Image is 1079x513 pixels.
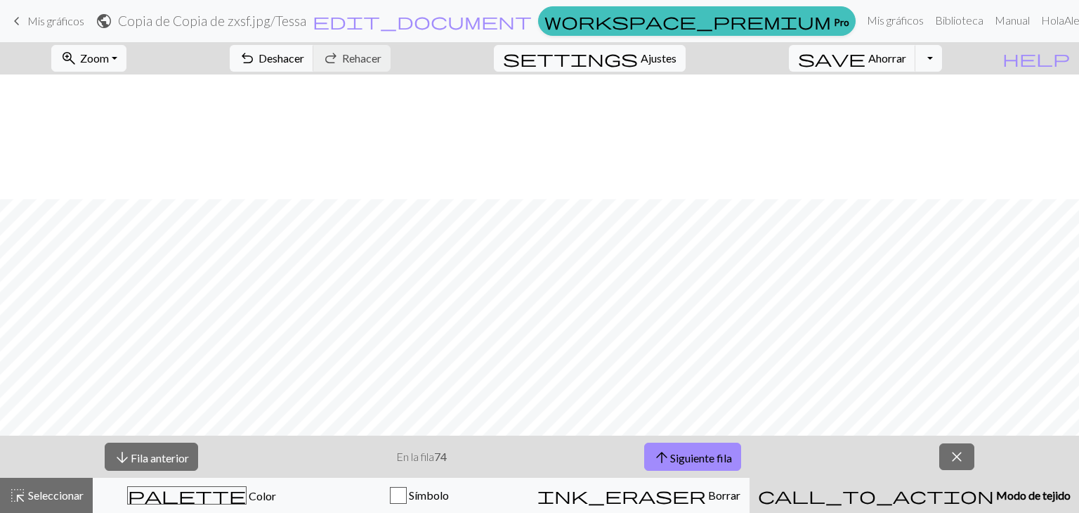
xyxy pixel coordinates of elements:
[544,11,831,31] span: workspace_premium
[995,13,1030,27] font: Manual
[670,450,732,464] font: Siguiente fila
[653,448,670,467] span: arrow_upward
[503,50,638,67] i: Settings
[948,447,965,467] span: close
[644,443,741,472] button: Siguiente fila
[28,488,84,502] font: Seleccionar
[641,51,676,65] font: Ajustes
[989,6,1035,34] a: Manual
[834,15,849,27] font: Pro
[249,489,276,502] font: Color
[1041,13,1064,27] font: Hola
[494,45,686,72] button: SettingsAjustes
[409,488,449,502] font: Símbolo
[60,48,77,68] span: zoom_in
[118,13,270,29] font: Copia de Copia de zxsf.jpg
[867,13,924,27] font: Mis gráficos
[96,11,112,31] span: public
[105,443,198,472] button: Fila anterior
[537,486,706,505] span: ink_eraser
[708,488,740,502] font: Borrar
[1002,48,1070,68] span: help
[538,6,856,36] a: Pro
[758,486,994,505] span: call_to_action
[434,450,447,463] font: 74
[131,450,189,464] font: Fila anterior
[861,6,929,34] a: Mis gráficos
[8,9,84,33] a: Mis gráficos
[259,51,304,65] font: Deshacer
[8,11,25,31] span: keyboard_arrow_left
[9,486,26,505] span: highlight_alt
[239,48,256,68] span: undo
[27,14,84,27] font: Mis gráficos
[275,13,306,29] font: Tessa
[51,45,126,72] button: Zoom
[503,48,638,68] span: settings
[93,478,310,513] button: Color
[80,51,109,65] font: Zoom
[128,486,246,505] span: palette
[929,6,989,34] a: Biblioteca
[230,45,314,72] button: Deshacer
[270,13,275,29] font: /
[996,488,1071,502] font: Modo de tejido
[868,51,906,65] font: Ahorrar
[798,48,865,68] span: save
[750,478,1079,513] button: Modo de tejido
[310,478,528,513] button: Símbolo
[528,478,750,513] button: Borrar
[313,11,532,31] span: edit_document
[789,45,916,72] button: Ahorrar
[935,13,983,27] font: Biblioteca
[114,448,131,467] span: arrow_downward
[396,450,434,463] font: En la fila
